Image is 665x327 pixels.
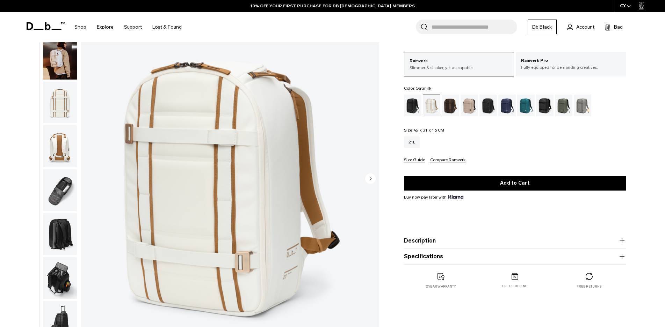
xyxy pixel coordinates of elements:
[43,125,77,167] img: Ramverk Backpack 21L Oatmilk
[567,23,594,31] a: Account
[97,15,114,39] a: Explore
[430,158,465,163] button: Compare Ramverk
[415,86,431,91] span: Oatmilk
[74,15,86,39] a: Shop
[152,15,182,39] a: Lost & Found
[404,86,431,90] legend: Color:
[365,173,376,185] button: Next slide
[442,95,459,116] a: Espresso
[448,195,463,199] img: {"height" => 20, "alt" => "Klarna"}
[536,95,554,116] a: Reflective Black
[43,37,77,80] button: Ramverk Backpack 21L Oatmilk
[528,20,557,34] a: Db Black
[423,95,440,116] a: Oatmilk
[413,128,444,133] span: 45 x 31 x 16 CM
[577,284,601,289] p: Free returns
[521,64,621,70] p: Fully equipped for demanding creatives.
[251,3,415,9] a: 10% OFF YOUR FIRST PURCHASE FOR DB [DEMOGRAPHIC_DATA] MEMBERS
[43,82,77,124] img: Ramverk Backpack 21L Oatmilk
[502,284,528,289] p: Free shipping
[410,65,509,71] p: Slimmer & sleaker, yet as capable.
[404,176,626,191] button: Add to Cart
[426,284,456,289] p: 2 year warranty
[43,213,77,255] img: Ramverk Backpack 21L Oatmilk
[605,23,623,31] button: Bag
[43,213,77,255] button: Ramverk Backpack 21L Oatmilk
[614,23,623,31] span: Bag
[404,128,444,132] legend: Size:
[43,257,77,299] img: Ramverk Backpack 21L Oatmilk
[404,237,626,245] button: Description
[404,252,626,261] button: Specifications
[404,158,425,163] button: Size Guide
[576,23,594,31] span: Account
[410,58,509,65] p: Ramverk
[69,12,187,42] nav: Main Navigation
[574,95,591,116] a: Sand Grey
[404,194,463,200] span: Buy now pay later with
[43,257,77,299] button: Ramverk Backpack 21L Oatmilk
[516,52,626,76] a: Ramverk Pro Fully equipped for demanding creatives.
[521,57,621,64] p: Ramverk Pro
[43,81,77,124] button: Ramverk Backpack 21L Oatmilk
[43,125,77,168] button: Ramverk Backpack 21L Oatmilk
[498,95,516,116] a: Blue Hour
[404,136,420,148] a: 21L
[124,15,142,39] a: Support
[479,95,497,116] a: Charcoal Grey
[555,95,572,116] a: Moss Green
[404,95,421,116] a: Black Out
[517,95,535,116] a: Midnight Teal
[43,169,77,211] button: Ramverk Backpack 21L Oatmilk
[461,95,478,116] a: Fogbow Beige
[43,169,77,211] img: Ramverk Backpack 21L Oatmilk
[43,38,77,80] img: Ramverk Backpack 21L Oatmilk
